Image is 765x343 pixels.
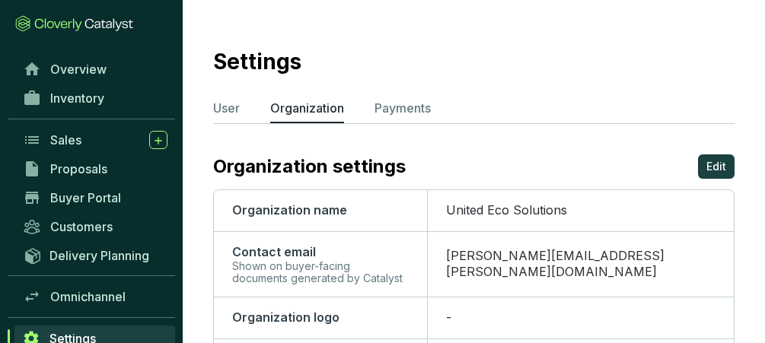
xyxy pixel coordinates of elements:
[232,244,409,261] div: Contact email
[232,310,339,325] span: Organization logo
[232,202,347,218] span: Organization name
[232,260,409,284] div: Shown on buyer-facing documents generated by Catalyst
[270,99,344,117] p: Organization
[50,62,107,77] span: Overview
[50,219,113,234] span: Customers
[213,99,240,117] p: User
[213,46,301,78] h2: Settings
[15,284,175,310] a: Omnichannel
[446,202,567,218] span: United Eco Solutions
[15,56,175,82] a: Overview
[706,159,726,174] p: Edit
[50,91,104,106] span: Inventory
[15,214,175,240] a: Customers
[15,185,175,211] a: Buyer Portal
[15,127,175,153] a: Sales
[213,154,406,179] p: Organization settings
[698,154,735,179] button: Edit
[50,161,107,176] span: Proposals
[446,248,665,280] span: [PERSON_NAME][EMAIL_ADDRESS][PERSON_NAME][DOMAIN_NAME]
[50,132,81,148] span: Sales
[50,289,126,304] span: Omnichannel
[15,243,175,268] a: Delivery Planning
[446,310,451,325] span: -
[375,99,431,117] p: Payments
[50,190,121,205] span: Buyer Portal
[49,248,149,263] span: Delivery Planning
[15,156,175,182] a: Proposals
[15,85,175,111] a: Inventory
